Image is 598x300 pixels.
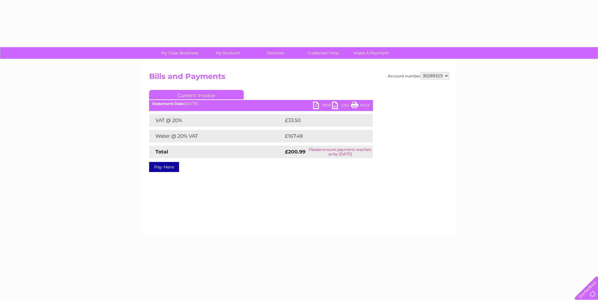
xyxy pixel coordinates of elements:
td: £167.49 [283,130,361,142]
a: Customer Help [297,47,349,59]
div: [DATE] [149,102,373,106]
td: Water @ 20% VAT [149,130,283,142]
a: Print [351,102,370,111]
div: Account number [388,72,449,80]
a: Current Invoice [149,90,244,99]
b: Statement Date: [152,101,185,106]
td: £33.50 [283,114,360,127]
a: My Account [201,47,253,59]
strong: £200.99 [285,149,305,155]
a: Pay Here [149,162,179,172]
a: My Clear Business [154,47,206,59]
a: Services [249,47,301,59]
h2: Bills and Payments [149,72,449,84]
a: Make A Payment [345,47,397,59]
strong: Total [155,149,168,155]
a: PDF [313,102,332,111]
td: Please ensure payment reaches us by [DATE] [307,146,373,158]
td: VAT @ 20% [149,114,283,127]
a: CSV [332,102,351,111]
